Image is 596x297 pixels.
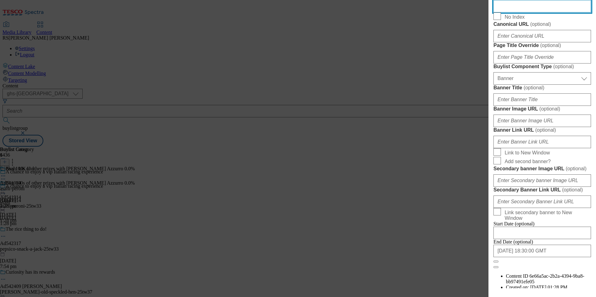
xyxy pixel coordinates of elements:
[493,64,591,70] label: Buylist Component Type
[493,127,591,133] label: Banner Link URL
[505,159,551,164] span: Add second banner?
[493,196,591,208] input: Enter Secondary Banner Link URL
[493,174,591,187] input: Enter Secondary banner Image URL
[505,14,525,20] span: No Index
[493,51,591,64] input: Enter Page Title Override
[506,273,591,285] li: Content ID
[540,43,561,48] span: ( optional )
[493,21,591,27] label: Canonical URL
[493,187,591,193] label: Secondary Banner Link URL
[493,227,591,239] input: Enter Date
[530,21,551,27] span: ( optional )
[493,261,498,262] button: Close
[506,273,584,284] span: 6e66a5ac-2b2a-4394-9ba8-bb97491efe05
[505,210,589,221] span: Link secondary banner to New Window
[493,93,591,106] input: Enter Banner Title
[566,166,587,171] span: ( optional )
[562,187,583,192] span: ( optional )
[530,285,567,290] span: [DATE] 01:28 PM
[493,166,591,172] label: Secondary banner Image URL
[524,85,545,90] span: ( optional )
[493,221,535,226] span: Start Date (optional)
[493,106,591,112] label: Banner Image URL
[493,115,591,127] input: Enter Banner Image URL
[493,239,533,244] span: End Date (optional)
[493,245,591,257] input: Enter Date
[493,136,591,148] input: Enter Banner Link URL
[493,85,591,91] label: Banner Title
[505,150,550,156] span: Link to New Window
[539,106,560,111] span: ( optional )
[493,42,591,49] label: Page Title Override
[535,127,556,133] span: ( optional )
[506,285,591,290] li: Created on:
[553,64,574,69] span: ( optional )
[493,30,591,42] input: Enter Canonical URL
